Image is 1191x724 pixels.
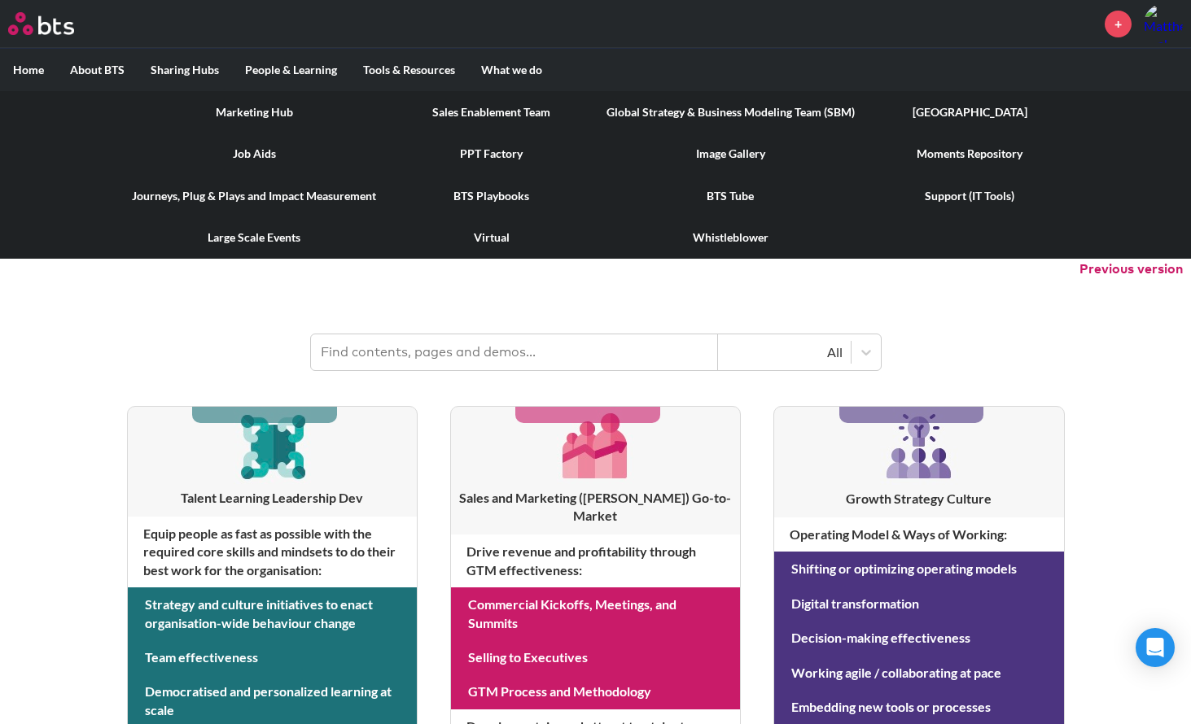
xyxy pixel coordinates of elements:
a: + [1105,11,1132,37]
label: About BTS [57,49,138,91]
label: Sharing Hubs [138,49,232,91]
button: Previous version [1079,260,1183,278]
h3: Sales and Marketing ([PERSON_NAME]) Go-to-Market [451,489,740,526]
h3: Growth Strategy Culture [774,490,1063,508]
img: BTS Logo [8,12,74,35]
a: Go home [8,12,104,35]
input: Find contents, pages and demos... [311,334,718,370]
h4: Drive revenue and profitability through GTM effectiveness : [451,534,740,587]
img: [object Object] [234,407,311,484]
img: [object Object] [557,407,634,484]
h4: Equip people as fast as possible with the required core skills and mindsets to do their best work... [128,517,417,587]
h3: Talent Learning Leadership Dev [128,489,417,507]
div: Open Intercom Messenger [1136,628,1175,667]
a: Profile [1144,4,1183,43]
h4: Operating Model & Ways of Working : [774,517,1063,552]
label: Tools & Resources [350,49,468,91]
label: People & Learning [232,49,350,91]
div: All [726,343,843,361]
img: Matthew Tonken [1144,4,1183,43]
label: What we do [468,49,555,91]
img: [object Object] [880,407,958,485]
